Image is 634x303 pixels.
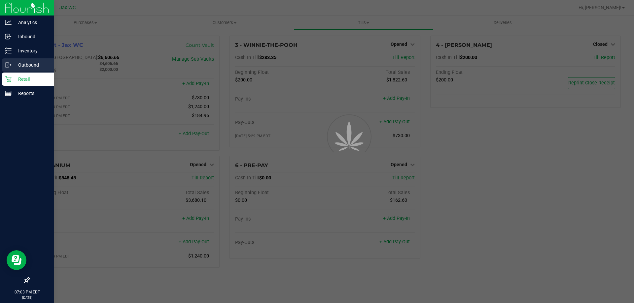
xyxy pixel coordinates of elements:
p: Analytics [12,18,51,26]
inline-svg: Inventory [5,47,12,54]
inline-svg: Reports [5,90,12,97]
p: 07:03 PM EDT [3,289,51,295]
p: Inbound [12,33,51,41]
p: Retail [12,75,51,83]
inline-svg: Retail [5,76,12,82]
inline-svg: Inbound [5,33,12,40]
p: Inventory [12,47,51,55]
inline-svg: Outbound [5,62,12,68]
p: [DATE] [3,295,51,300]
iframe: Resource center [7,250,26,270]
p: Reports [12,89,51,97]
inline-svg: Analytics [5,19,12,26]
p: Outbound [12,61,51,69]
